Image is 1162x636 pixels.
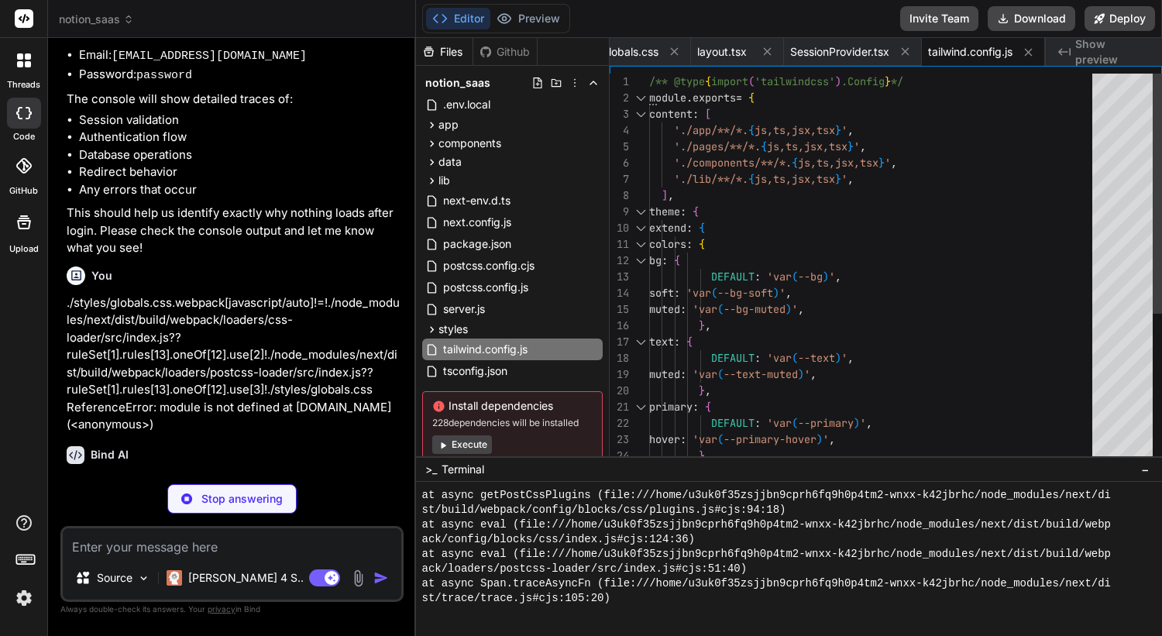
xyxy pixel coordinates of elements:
[748,91,755,105] span: {
[208,604,235,614] span: privacy
[693,91,736,105] span: exports
[610,171,629,187] div: 7
[438,117,459,132] span: app
[426,8,490,29] button: Editor
[602,44,658,60] span: globals.css
[767,351,792,365] span: 'var
[422,488,1111,503] span: at async getPostCssPlugins (file:///home/u3uk0f35zsjjbn9cprh6fq9h0p4tm2-wnxx-k42jbrhc/node_module...
[438,321,468,337] span: styles
[136,69,192,82] code: password
[631,106,651,122] div: Click to collapse the range.
[610,187,629,204] div: 8
[711,74,748,88] span: import
[610,318,629,334] div: 16
[767,270,792,284] span: 'var
[649,107,693,121] span: content
[860,416,866,430] span: '
[610,155,629,171] div: 6
[699,237,705,251] span: {
[649,302,680,316] span: muted
[767,139,847,153] span: js,ts,jsx,tsx
[60,602,404,617] p: Always double-check its answers. Your in Bind
[137,572,150,585] img: Pick Models
[705,107,711,121] span: [
[705,383,711,397] span: ,
[816,432,823,446] span: )
[649,237,686,251] span: colors
[697,44,747,60] span: layout.tsx
[755,416,761,430] span: :
[680,367,686,381] span: :
[686,237,693,251] span: :
[755,74,835,88] span: 'tailwindcss'
[422,591,610,606] span: st/trace/trace.js#cjs:105:20)
[804,367,810,381] span: '
[680,432,686,446] span: :
[724,302,786,316] span: --bg-muted
[631,253,651,269] div: Click to collapse the range.
[662,188,668,202] span: ]
[610,236,629,253] div: 11
[59,12,134,27] span: notion_saas
[792,270,798,284] span: (
[422,562,748,576] span: ack/loaders/postcss-loader/src/index.js#cjs:51:40)
[798,302,804,316] span: ,
[847,172,854,186] span: ,
[425,462,437,477] span: >_
[717,432,724,446] span: (
[841,172,847,186] span: '
[724,432,816,446] span: --primary-hover
[699,449,705,462] span: }
[835,74,841,88] span: )
[432,435,492,454] button: Execute
[699,318,705,332] span: }
[442,256,536,275] span: postcss.config.cjs
[201,491,283,507] p: Stop answering
[693,302,717,316] span: 'var
[631,399,651,415] div: Click to collapse the range.
[490,8,566,29] button: Preview
[668,188,674,202] span: ,
[748,74,755,88] span: (
[705,400,711,414] span: {
[711,416,755,430] span: DEFAULT
[792,302,798,316] span: '
[686,286,711,300] span: 'var
[798,270,823,284] span: --bg
[686,91,693,105] span: .
[786,302,792,316] span: )
[792,156,798,170] span: {
[442,362,509,380] span: tsconfig.json
[649,400,693,414] span: primary
[860,139,866,153] span: ,
[91,268,112,284] h6: You
[610,285,629,301] div: 14
[610,269,629,285] div: 13
[610,204,629,220] div: 9
[442,213,513,232] span: next.config.js
[91,447,129,462] h6: Bind AI
[610,220,629,236] div: 10
[755,270,761,284] span: :
[649,205,680,218] span: theme
[422,576,1111,591] span: at async Span.traceAsyncFn (file:///home/u3uk0f35zsjjbn9cprh6fq9h0p4tm2-wnxx-k42jbrhc/node_module...
[810,367,816,381] span: ,
[693,107,699,121] span: :
[674,253,680,267] span: {
[649,91,686,105] span: module
[693,432,717,446] span: 'var
[631,236,651,253] div: Click to collapse the range.
[438,154,462,170] span: data
[674,335,680,349] span: :
[438,173,450,188] span: lib
[792,351,798,365] span: (
[829,432,835,446] span: ,
[724,367,798,381] span: --text-muted
[928,44,1012,60] span: tailwind.config.js
[610,399,629,415] div: 21
[649,335,674,349] span: text
[422,532,695,547] span: ack/config/blocks/css/index.js#cjs:124:36)
[755,351,761,365] span: :
[891,156,897,170] span: ,
[7,78,40,91] label: threads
